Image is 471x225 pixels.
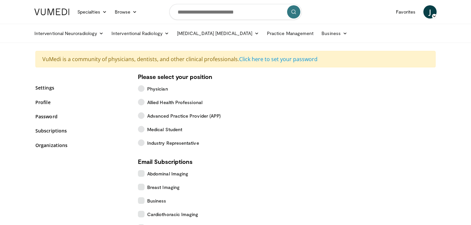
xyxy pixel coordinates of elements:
span: Medical Student [147,126,182,133]
span: Breast Imaging [147,184,180,191]
a: Interventional Neuroradiology [30,27,107,40]
a: Business [318,27,351,40]
a: Organizations [35,142,128,149]
a: J [423,5,437,19]
span: Industry Representative [147,139,199,146]
a: Password [35,113,128,120]
a: Practice Management [263,27,318,40]
a: Settings [35,84,128,91]
a: Specialties [73,5,111,19]
a: Profile [35,99,128,106]
a: Favorites [392,5,419,19]
span: Physician [147,85,168,92]
a: Browse [111,5,141,19]
span: Advanced Practice Provider (APP) [147,112,221,119]
img: VuMedi Logo [34,9,69,15]
strong: Please select your position [138,73,212,80]
span: Allied Health Professional [147,99,202,106]
a: Interventional Radiology [107,27,173,40]
a: [MEDICAL_DATA] [MEDICAL_DATA] [173,27,263,40]
input: Search topics, interventions [169,4,302,20]
div: VuMedi is a community of physicians, dentists, and other clinical professionals. [35,51,436,67]
span: Abdominal Imaging [147,170,188,177]
a: Click here to set your password [239,56,318,63]
span: Business [147,197,166,204]
span: Cardiothoracic Imaging [147,211,198,218]
strong: Email Subscriptions [138,158,193,165]
a: Subscriptions [35,127,128,134]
